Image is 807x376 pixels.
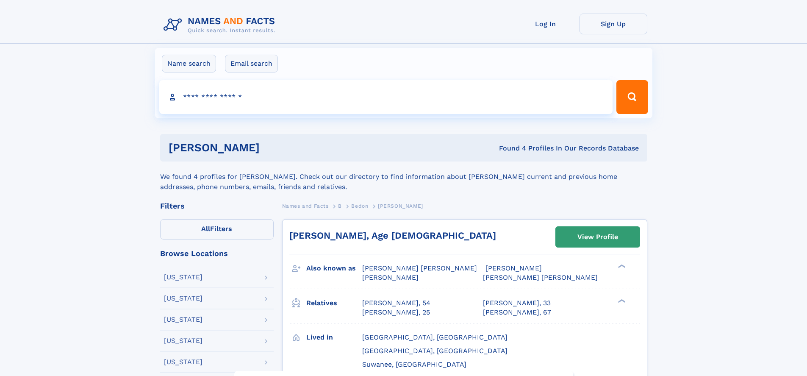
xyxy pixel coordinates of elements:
span: Bedon [351,203,368,209]
span: [GEOGRAPHIC_DATA], [GEOGRAPHIC_DATA] [362,333,507,341]
span: [PERSON_NAME] [362,273,419,281]
div: View Profile [577,227,618,247]
h1: [PERSON_NAME] [169,142,380,153]
div: [US_STATE] [164,295,202,302]
div: [US_STATE] [164,337,202,344]
a: Sign Up [580,14,647,34]
div: Filters [160,202,274,210]
a: [PERSON_NAME], 33 [483,298,551,308]
input: search input [159,80,613,114]
h3: Lived in [306,330,362,345]
a: [PERSON_NAME], 25 [362,308,430,317]
div: We found 4 profiles for [PERSON_NAME]. Check out our directory to find information about [PERSON_... [160,162,647,192]
span: Suwanee, [GEOGRAPHIC_DATA] [362,360,466,368]
label: Name search [162,55,216,72]
div: Browse Locations [160,250,274,257]
div: Found 4 Profiles In Our Records Database [379,144,639,153]
div: [US_STATE] [164,274,202,281]
a: B [338,201,342,211]
div: [US_STATE] [164,359,202,365]
a: [PERSON_NAME], 67 [483,308,551,317]
span: [PERSON_NAME] [485,264,542,272]
label: Filters [160,219,274,240]
img: Logo Names and Facts [160,14,282,36]
h3: Also known as [306,261,362,276]
span: [PERSON_NAME] [PERSON_NAME] [483,273,598,281]
a: Log In [512,14,580,34]
span: [PERSON_NAME] [378,203,423,209]
a: [PERSON_NAME], Age [DEMOGRAPHIC_DATA] [289,230,496,241]
span: [GEOGRAPHIC_DATA], [GEOGRAPHIC_DATA] [362,347,507,355]
h3: Relatives [306,296,362,310]
div: ❯ [616,264,626,269]
label: Email search [225,55,278,72]
button: Search Button [616,80,648,114]
a: [PERSON_NAME], 54 [362,298,430,308]
div: ❯ [616,298,626,304]
span: B [338,203,342,209]
div: [US_STATE] [164,316,202,323]
a: Bedon [351,201,368,211]
a: Names and Facts [282,201,329,211]
span: [PERSON_NAME] [PERSON_NAME] [362,264,477,272]
span: All [201,225,210,233]
a: View Profile [556,227,640,247]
